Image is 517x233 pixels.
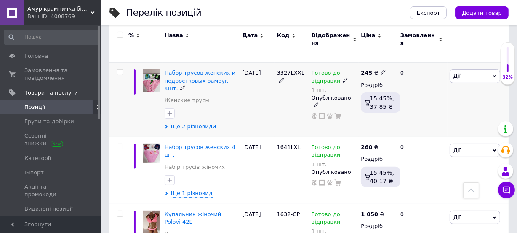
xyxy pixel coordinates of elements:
span: Видалені позиції [24,205,73,213]
span: Акції та промокоди [24,183,78,198]
span: Замовлення [400,32,437,47]
span: Дії [453,214,461,220]
div: 32% [501,74,514,80]
div: Ваш ID: 4008769 [27,13,101,20]
div: Роздріб [361,155,393,163]
span: Готово до відправки [312,70,341,86]
b: 1 050 [361,211,378,217]
span: Дії [453,147,461,153]
span: % [128,32,134,39]
span: 3327LXXL [277,70,304,76]
span: Готово до відправки [312,211,341,228]
b: 260 [361,144,372,150]
span: 15.45%, 37.85 ₴ [370,95,394,110]
span: Дії [453,73,461,79]
div: 0 [395,63,448,137]
div: Роздріб [361,81,393,89]
div: ₴ [361,211,384,218]
img: Набор трусов женских 4 шт. [143,144,160,162]
div: ₴ [361,69,386,77]
span: 1641LXL [277,144,301,150]
span: Готово до відправки [312,144,341,160]
span: Головна [24,52,48,60]
span: 1632-СР [277,211,300,217]
div: [DATE] [240,137,275,204]
button: Чат з покупцем [498,182,515,198]
button: Додати товар [455,6,509,19]
span: Групи та добірки [24,118,74,125]
img: Набор трусов женских и подростковых бамбук 4шт. [143,69,160,92]
span: Ще 1 різновид [171,190,213,198]
a: Набор трусов женских и подростковых бамбук 4шт. [165,70,235,91]
span: 15.45%, 40.17 ₴ [370,169,394,184]
div: Опубліковано [312,168,357,176]
span: Товари та послуги [24,89,78,97]
span: Ще 2 різновиди [171,123,216,130]
div: 1 шт. [312,87,357,93]
span: Категорії [24,154,51,162]
span: Сезонні знижки [24,132,78,147]
div: 0 [395,137,448,204]
input: Пошук [4,30,99,45]
span: Замовлення та повідомлення [24,67,78,82]
span: Додати товар [462,10,502,16]
a: Набор трусов женских 4 шт. [165,144,235,158]
a: Купальник жіночий Polovi 42E [165,211,221,225]
div: [DATE] [240,63,275,137]
span: Дата [243,32,258,39]
span: Ціна [361,32,375,39]
span: Код [277,32,290,39]
b: 245 [361,70,372,76]
div: Перелік позицій [126,8,202,17]
div: 1 шт. [312,161,357,168]
span: Експорт [417,10,440,16]
button: Експорт [410,6,447,19]
span: Назва [165,32,183,39]
span: Відображення [312,32,351,47]
div: ₴ [361,144,378,151]
div: Роздріб [361,222,393,230]
span: Імпорт [24,169,44,176]
div: Опубліковано [312,94,357,109]
span: Позиції [24,103,45,111]
a: Женские трусы [165,97,210,104]
a: Набір трусів жіночих [165,163,225,171]
span: Амур крамничка білизни [27,5,91,13]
